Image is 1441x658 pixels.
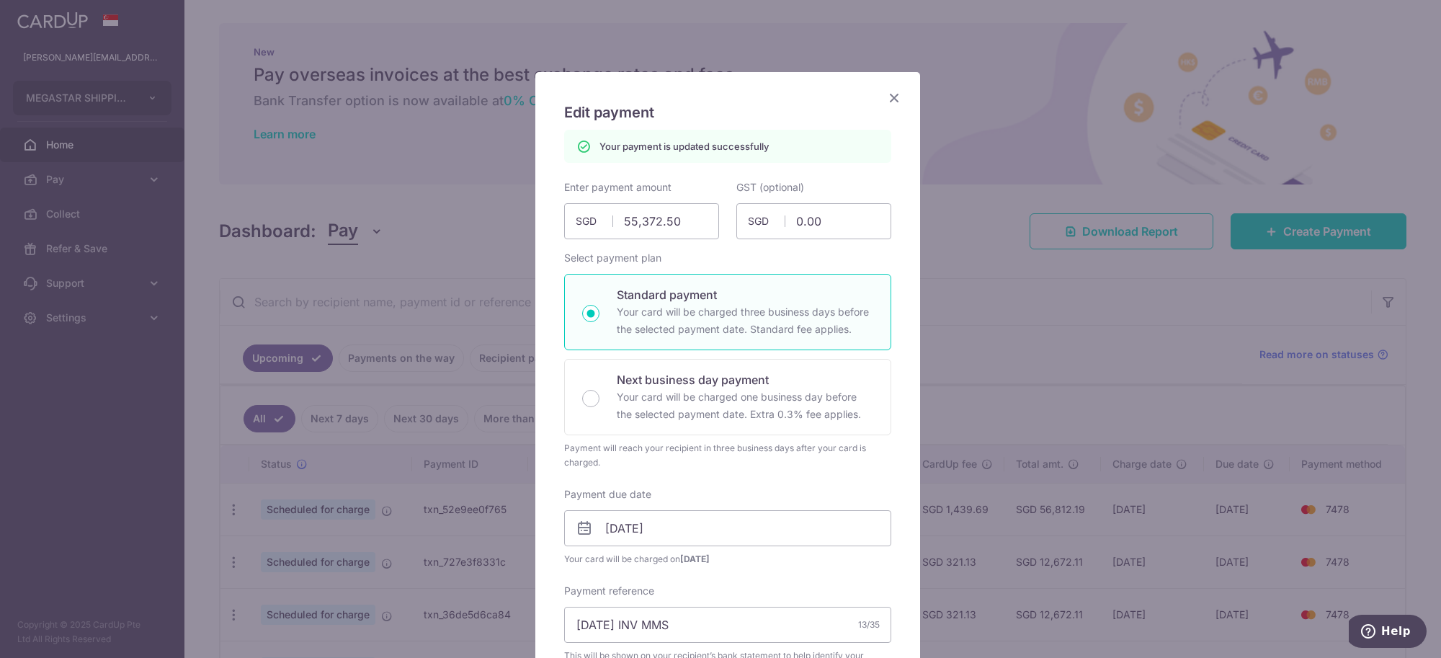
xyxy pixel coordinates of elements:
[680,553,710,564] span: [DATE]
[617,303,873,338] p: Your card will be charged three business days before the selected payment date. Standard fee appl...
[564,251,661,265] label: Select payment plan
[564,552,891,566] span: Your card will be charged on
[858,618,880,632] div: 13/35
[617,371,873,388] p: Next business day payment
[564,441,891,470] div: Payment will reach your recipient in three business days after your card is charged.
[617,286,873,303] p: Standard payment
[736,203,891,239] input: 0.00
[564,584,654,598] label: Payment reference
[885,89,903,107] button: Close
[564,203,719,239] input: 0.00
[564,510,891,546] input: DD / MM / YYYY
[748,214,785,228] span: SGD
[564,487,651,502] label: Payment due date
[736,180,804,195] label: GST (optional)
[599,139,769,154] p: Your payment is updated successfully
[564,101,891,124] h5: Edit payment
[564,180,672,195] label: Enter payment amount
[576,214,613,228] span: SGD
[617,388,873,423] p: Your card will be charged one business day before the selected payment date. Extra 0.3% fee applies.
[1349,615,1427,651] iframe: Opens a widget where you can find more information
